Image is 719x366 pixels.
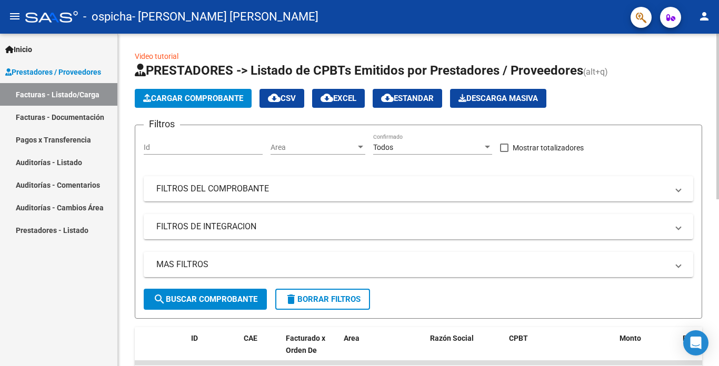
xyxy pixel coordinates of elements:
a: Video tutorial [135,52,178,60]
mat-icon: search [153,293,166,306]
span: Area [271,143,356,152]
span: - [PERSON_NAME] [PERSON_NAME] [132,5,318,28]
span: Inicio [5,44,32,55]
span: Prestadores / Proveedores [5,66,101,78]
mat-panel-title: FILTROS DEL COMPROBANTE [156,183,668,195]
span: Area [344,334,359,342]
mat-expansion-panel-header: MAS FILTROS [144,252,693,277]
mat-icon: delete [285,293,297,306]
span: EXCEL [321,94,356,103]
span: PRESTADORES -> Listado de CPBTs Emitidos por Prestadores / Proveedores [135,63,583,78]
button: Buscar Comprobante [144,289,267,310]
span: Razón Social [430,334,474,342]
span: Estandar [381,94,434,103]
span: - ospicha [83,5,132,28]
button: CSV [259,89,304,108]
button: Estandar [373,89,442,108]
span: Buscar Comprobante [153,294,257,304]
mat-expansion-panel-header: FILTROS DE INTEGRACION [144,214,693,239]
span: Cargar Comprobante [143,94,243,103]
div: Open Intercom Messenger [683,330,708,355]
mat-panel-title: FILTROS DE INTEGRACION [156,221,668,232]
button: EXCEL [312,89,365,108]
span: Monto [620,334,641,342]
mat-icon: menu [8,10,21,23]
mat-icon: cloud_download [268,91,281,104]
mat-icon: cloud_download [381,91,394,104]
span: Todos [373,143,393,151]
span: Descarga Masiva [458,94,538,103]
span: CSV [268,94,296,103]
span: ID [191,334,198,342]
button: Descarga Masiva [450,89,546,108]
mat-icon: person [698,10,711,23]
mat-expansion-panel-header: FILTROS DEL COMPROBANTE [144,176,693,201]
mat-panel-title: MAS FILTROS [156,259,668,270]
span: Facturado x Orden De [286,334,325,354]
mat-icon: cloud_download [321,91,333,104]
span: CPBT [509,334,528,342]
app-download-masive: Descarga masiva de comprobantes (adjuntos) [450,89,546,108]
button: Borrar Filtros [275,289,370,310]
span: (alt+q) [583,67,608,77]
h3: Filtros [144,117,180,131]
span: Borrar Filtros [285,294,361,304]
span: CAE [244,334,257,342]
button: Cargar Comprobante [135,89,252,108]
span: Mostrar totalizadores [513,141,584,154]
